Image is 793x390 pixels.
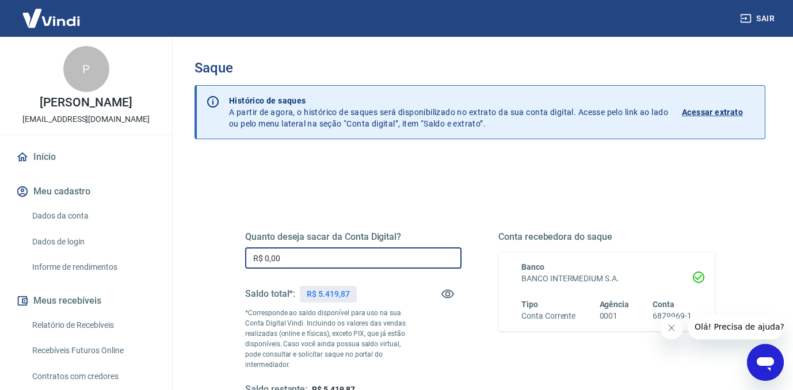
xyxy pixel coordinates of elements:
h6: 0001 [600,310,630,322]
span: Olá! Precisa de ajuda? [7,8,97,17]
button: Sair [738,8,779,29]
p: Histórico de saques [229,95,668,106]
button: Meu cadastro [14,179,158,204]
a: Contratos com credores [28,365,158,388]
a: Dados da conta [28,204,158,228]
a: Recebíveis Futuros Online [28,339,158,362]
h5: Quanto deseja sacar da Conta Digital? [245,231,462,243]
div: P [63,46,109,92]
button: Meus recebíveis [14,288,158,313]
a: Dados de login [28,230,158,254]
span: Tipo [521,300,538,309]
a: Informe de rendimentos [28,255,158,279]
span: Banco [521,262,544,272]
a: Acessar extrato [682,95,756,129]
h3: Saque [195,60,765,76]
a: Início [14,144,158,170]
h6: BANCO INTERMEDIUM S.A. [521,273,692,285]
h6: 6879969-1 [653,310,692,322]
p: A partir de agora, o histórico de saques será disponibilizado no extrato da sua conta digital. Ac... [229,95,668,129]
iframe: Mensagem da empresa [688,314,784,339]
iframe: Fechar mensagem [660,316,683,339]
span: Conta [653,300,674,309]
span: Agência [600,300,630,309]
a: Relatório de Recebíveis [28,313,158,337]
p: R$ 5.419,87 [307,288,349,300]
p: *Corresponde ao saldo disponível para uso na sua Conta Digital Vindi. Incluindo os valores das ve... [245,308,407,370]
iframe: Botão para abrir a janela de mensagens [747,344,784,381]
h5: Conta recebedora do saque [498,231,715,243]
h5: Saldo total*: [245,288,295,300]
h6: Conta Corrente [521,310,575,322]
p: [PERSON_NAME] [40,97,132,109]
p: Acessar extrato [682,106,743,118]
img: Vindi [14,1,89,36]
p: [EMAIL_ADDRESS][DOMAIN_NAME] [22,113,150,125]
